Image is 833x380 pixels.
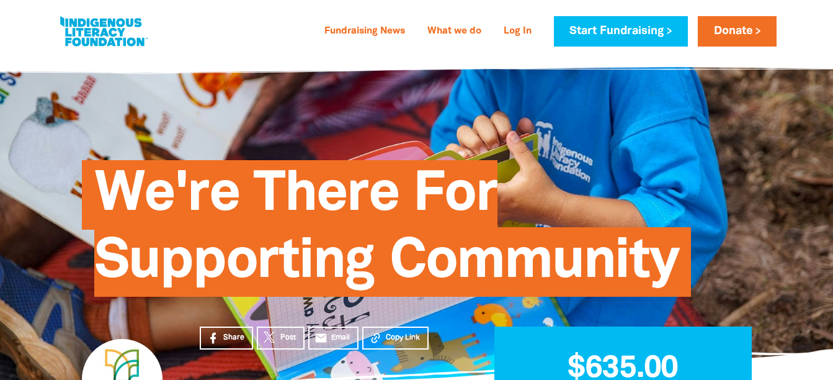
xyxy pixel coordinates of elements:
[317,22,412,42] a: Fundraising News
[280,332,296,343] span: Post
[698,16,776,47] a: Donate
[554,16,688,47] a: Start Fundraising
[420,22,489,42] a: What we do
[257,327,305,350] a: Post
[200,327,253,350] a: Share
[94,170,679,297] span: We're There For Supporting Community
[308,327,359,350] a: emailEmail
[223,332,244,343] span: Share
[314,332,327,345] i: email
[496,22,539,42] a: Log In
[386,332,420,343] span: Copy Link
[362,327,429,350] button: Copy Link
[331,332,350,343] span: Email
